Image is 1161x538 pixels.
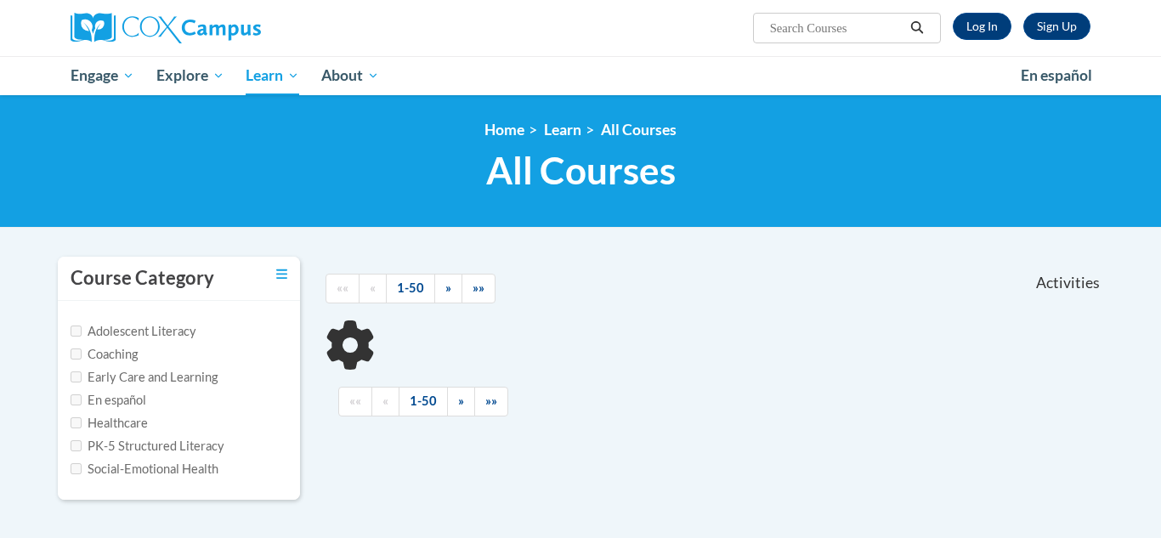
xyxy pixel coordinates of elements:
a: Learn [235,56,310,95]
a: 1-50 [386,274,435,303]
a: End [462,274,496,303]
input: Checkbox for Options [71,394,82,405]
a: Cox Campus [71,13,394,43]
span: « [370,280,376,295]
span: « [382,394,388,408]
a: Begining [338,387,372,416]
a: All Courses [601,121,677,139]
span: About [321,65,379,86]
input: Checkbox for Options [71,463,82,474]
span: Activities [1036,274,1100,292]
button: Search [904,18,930,38]
span: «« [337,280,348,295]
a: End [474,387,508,416]
a: Log In [953,13,1011,40]
a: Next [447,387,475,416]
span: »» [473,280,484,295]
label: En español [71,391,146,410]
input: Checkbox for Options [71,348,82,360]
label: Coaching [71,345,138,364]
span: » [445,280,451,295]
label: Social-Emotional Health [71,460,218,479]
span: Engage [71,65,134,86]
label: Healthcare [71,414,148,433]
label: Early Care and Learning [71,368,218,387]
span: All Courses [486,148,676,193]
img: Cox Campus [71,13,261,43]
h3: Course Category [71,265,214,292]
a: Previous [371,387,399,416]
a: Previous [359,274,387,303]
input: Checkbox for Options [71,326,82,337]
a: Engage [59,56,145,95]
label: Adolescent Literacy [71,322,196,341]
a: Next [434,274,462,303]
span: »» [485,394,497,408]
span: Explore [156,65,224,86]
div: Main menu [45,56,1116,95]
a: Begining [326,274,360,303]
a: Explore [145,56,235,95]
span: En español [1021,66,1092,84]
a: Toggle collapse [276,265,287,284]
a: 1-50 [399,387,448,416]
input: Search Courses [768,18,904,38]
a: En español [1010,58,1103,93]
span: » [458,394,464,408]
a: Register [1023,13,1090,40]
a: Home [484,121,524,139]
a: Learn [544,121,581,139]
a: About [310,56,390,95]
input: Checkbox for Options [71,440,82,451]
input: Checkbox for Options [71,371,82,382]
span: «« [349,394,361,408]
label: PK-5 Structured Literacy [71,437,224,456]
span: Learn [246,65,299,86]
input: Checkbox for Options [71,417,82,428]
